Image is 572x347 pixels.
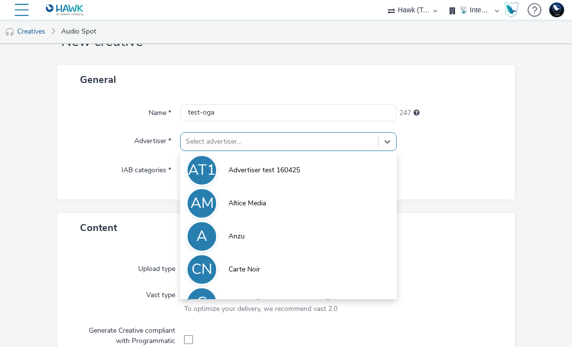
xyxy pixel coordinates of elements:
[229,165,300,175] span: Advertiser test 160425
[180,104,397,121] input: Name
[191,256,212,283] div: CN
[80,73,116,86] span: General
[142,286,179,300] label: Vast type
[229,265,260,274] span: Carte Noir
[134,260,179,274] label: Upload type
[145,104,175,118] label: Name *
[549,2,564,17] img: Support Hawk
[117,161,175,175] label: IAB categories *
[229,198,266,208] span: Altice Media
[191,190,214,217] div: AM
[399,108,411,118] span: 247
[80,221,117,234] span: Content
[229,231,245,241] span: Anzu
[414,108,419,118] div: Maximum 255 characters
[196,223,207,250] div: A
[188,156,216,184] div: AT1
[130,132,175,146] label: Advertiser *
[229,298,251,308] span: Citroen
[5,27,15,37] img: audio
[56,20,101,43] a: Audio Spot
[504,2,519,18] img: Hawk Academy
[46,4,84,16] img: undefined Logo
[504,2,523,18] a: Hawk Academy
[197,289,207,316] div: C
[184,304,338,313] span: To optimize your delivery, we recommend vast 2.0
